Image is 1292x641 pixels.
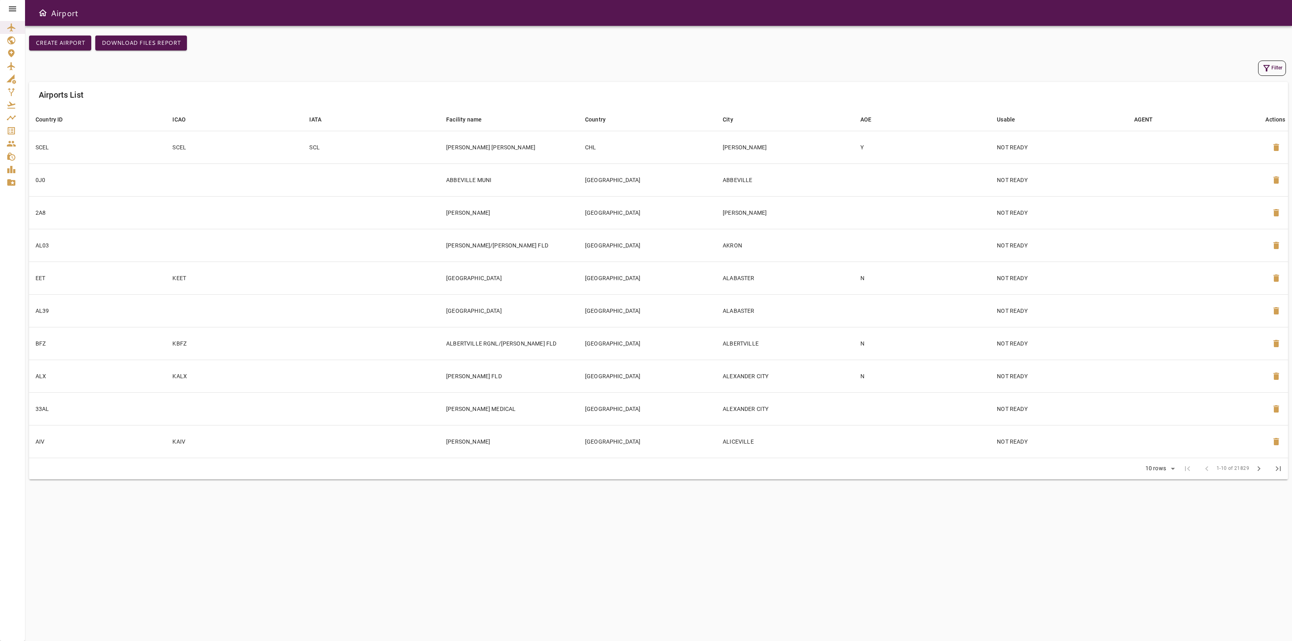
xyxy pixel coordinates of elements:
p: NOT READY [997,438,1121,446]
td: Y [854,131,991,163]
div: Country ID [36,115,63,124]
td: [PERSON_NAME] [440,196,579,229]
span: delete [1271,241,1281,250]
td: [GEOGRAPHIC_DATA] [579,392,716,425]
span: 1-10 of 21829 [1216,465,1249,473]
h6: Airports List [39,88,84,101]
span: ICAO [172,115,196,124]
p: NOT READY [997,307,1121,315]
td: KALX [166,360,303,392]
span: Last Page [1269,459,1288,478]
span: City [723,115,744,124]
div: Country [585,115,606,124]
p: NOT READY [997,176,1121,184]
td: [PERSON_NAME] FLD [440,360,579,392]
td: SCEL [29,131,166,163]
div: IATA [309,115,321,124]
button: Filter [1258,61,1286,76]
td: [PERSON_NAME] [716,196,854,229]
td: [GEOGRAPHIC_DATA] [579,229,716,262]
button: Delete Airport [1267,301,1286,320]
span: last_page [1273,464,1283,473]
span: delete [1271,208,1281,218]
span: AOE [860,115,882,124]
span: Usable [997,115,1026,124]
span: Next Page [1249,459,1269,478]
td: SCEL [166,131,303,163]
td: BFZ [29,327,166,360]
button: Delete Airport [1267,367,1286,386]
td: N [854,360,991,392]
td: AIV [29,425,166,458]
div: ICAO [172,115,186,124]
td: 33AL [29,392,166,425]
button: Create airport [29,36,91,50]
td: N [854,327,991,360]
span: Country ID [36,115,73,124]
div: Usable [997,115,1015,124]
button: Delete Airport [1267,268,1286,288]
td: KBFZ [166,327,303,360]
td: [PERSON_NAME]/[PERSON_NAME] FLD [440,229,579,262]
td: [GEOGRAPHIC_DATA] [579,327,716,360]
button: Download Files Report [95,36,187,50]
p: NOT READY [997,274,1121,282]
div: AGENT [1134,115,1153,124]
div: AOE [860,115,871,124]
div: City [723,115,733,124]
td: ALEXANDER CITY [716,360,854,392]
p: NOT READY [997,209,1121,217]
td: [PERSON_NAME] [440,425,579,458]
td: [GEOGRAPHIC_DATA] [440,262,579,294]
td: AKRON [716,229,854,262]
td: 0J0 [29,163,166,196]
td: 2A8 [29,196,166,229]
button: Delete Airport [1267,399,1286,419]
td: [GEOGRAPHIC_DATA] [579,425,716,458]
div: 10 rows [1140,463,1178,475]
p: NOT READY [997,405,1121,413]
td: AL03 [29,229,166,262]
button: Delete Airport [1267,203,1286,222]
span: Facility name [446,115,492,124]
td: AL39 [29,294,166,327]
td: EET [29,262,166,294]
td: [GEOGRAPHIC_DATA] [440,294,579,327]
td: [GEOGRAPHIC_DATA] [579,294,716,327]
td: ALICEVILLE [716,425,854,458]
p: NOT READY [997,339,1121,348]
span: AGENT [1134,115,1164,124]
button: Delete Airport [1267,236,1286,255]
button: Open drawer [35,5,51,21]
td: [GEOGRAPHIC_DATA] [579,262,716,294]
td: [PERSON_NAME] MEDICAL [440,392,579,425]
td: [PERSON_NAME] [716,131,854,163]
p: NOT READY [997,372,1121,380]
div: Facility name [446,115,482,124]
td: CHL [579,131,716,163]
button: Delete Airport [1267,138,1286,157]
td: KAIV [166,425,303,458]
span: delete [1271,273,1281,283]
span: delete [1271,339,1281,348]
p: NOT READY [997,241,1121,249]
p: NOT READY [997,143,1121,151]
td: ALBERTVILLE [716,327,854,360]
div: 10 rows [1143,465,1168,472]
span: delete [1271,437,1281,446]
td: KEET [166,262,303,294]
td: N [854,262,991,294]
td: ABBEVILLE MUNI [440,163,579,196]
span: delete [1271,371,1281,381]
span: delete [1271,142,1281,152]
span: chevron_right [1254,464,1264,473]
td: ALBERTVILLE RGNL/[PERSON_NAME] FLD [440,327,579,360]
h6: Airport [51,6,78,19]
span: First Page [1178,459,1197,478]
span: Country [585,115,616,124]
td: ALABASTER [716,262,854,294]
span: delete [1271,404,1281,414]
span: delete [1271,306,1281,316]
span: delete [1271,175,1281,185]
button: Delete Airport [1267,170,1286,190]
